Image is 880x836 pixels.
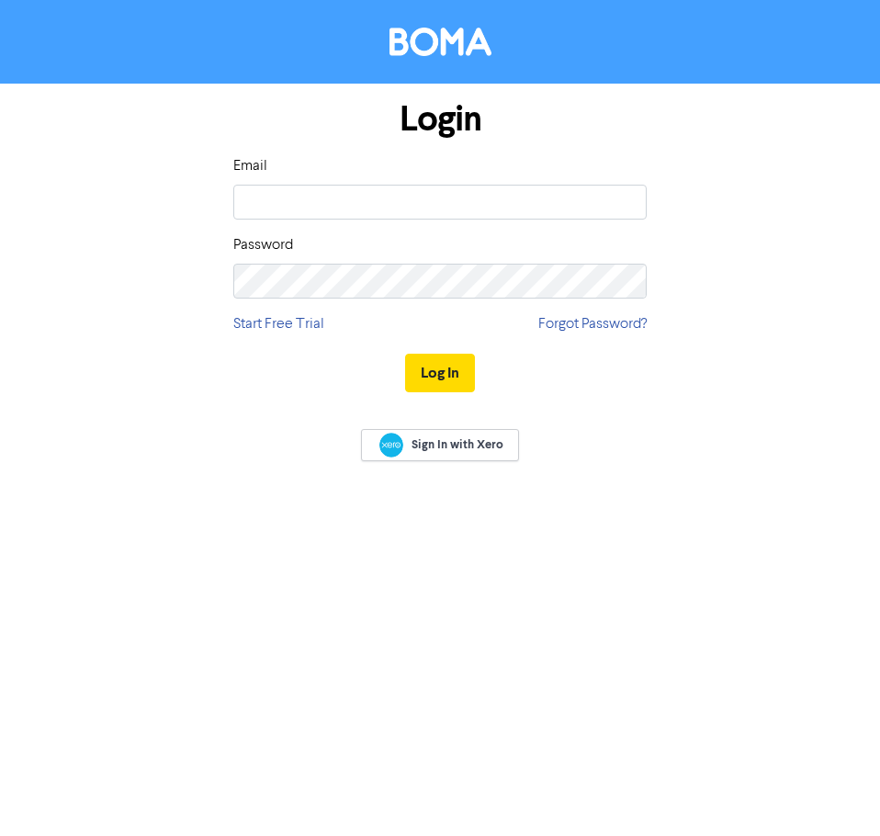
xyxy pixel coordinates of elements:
iframe: Chat Widget [788,748,880,836]
a: Sign In with Xero [361,429,519,461]
img: BOMA Logo [389,28,491,56]
h1: Login [233,98,647,141]
a: Forgot Password? [538,313,647,335]
label: Password [233,234,293,256]
button: Log In [405,354,475,392]
span: Sign In with Xero [412,436,503,453]
label: Email [233,155,267,177]
a: Start Free Trial [233,313,324,335]
img: Xero logo [379,433,403,458]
